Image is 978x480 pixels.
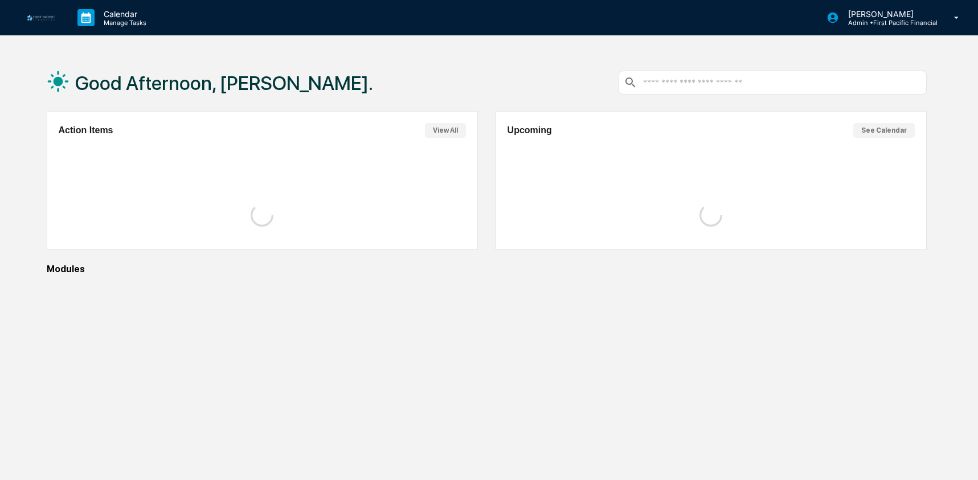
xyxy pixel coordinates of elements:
[508,125,552,136] h2: Upcoming
[425,123,466,138] button: View All
[59,125,113,136] h2: Action Items
[27,15,55,20] img: logo
[839,9,938,19] p: [PERSON_NAME]
[95,9,152,19] p: Calendar
[95,19,152,27] p: Manage Tasks
[75,72,373,95] h1: Good Afternoon, [PERSON_NAME].
[853,123,915,138] button: See Calendar
[47,264,927,274] div: Modules
[839,19,938,27] p: Admin • First Pacific Financial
